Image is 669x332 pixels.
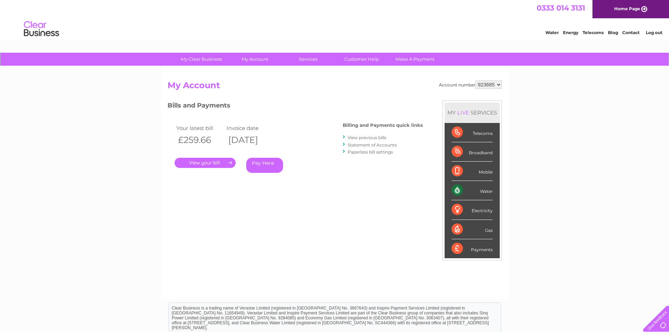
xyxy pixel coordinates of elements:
[545,30,559,35] a: Water
[24,18,59,40] img: logo.png
[439,80,502,89] div: Account number
[226,53,284,66] a: My Account
[225,133,275,147] th: [DATE]
[343,123,423,128] h4: Billing and Payments quick links
[279,53,337,66] a: Services
[386,53,444,66] a: Make A Payment
[646,30,662,35] a: Log out
[348,135,386,140] a: View previous bills
[445,103,500,123] div: MY SERVICES
[168,80,502,94] h2: My Account
[452,239,493,258] div: Payments
[246,158,283,173] a: Pay Here
[452,142,493,162] div: Broadband
[175,158,236,168] a: .
[452,123,493,142] div: Telecoms
[348,142,397,148] a: Statement of Accounts
[175,123,225,133] td: Your latest bill
[172,53,230,66] a: My Clear Business
[175,133,225,147] th: £259.66
[452,220,493,239] div: Gas
[333,53,391,66] a: Customer Help
[348,149,393,155] a: Paperless bill settings
[168,100,423,113] h3: Bills and Payments
[537,4,585,12] a: 0333 014 3131
[452,181,493,200] div: Water
[563,30,578,35] a: Energy
[456,109,471,116] div: LIVE
[608,30,618,35] a: Blog
[622,30,640,35] a: Contact
[169,4,501,34] div: Clear Business is a trading name of Verastar Limited (registered in [GEOGRAPHIC_DATA] No. 3667643...
[452,200,493,220] div: Electricity
[452,162,493,181] div: Mobile
[225,123,275,133] td: Invoice date
[583,30,604,35] a: Telecoms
